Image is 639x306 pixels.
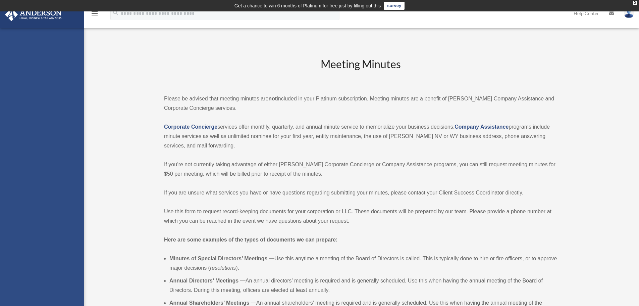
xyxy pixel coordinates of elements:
[455,124,509,130] a: Company Assistance
[164,207,557,226] p: Use this form to request record-keeping documents for your corporation or LLC. These documents wi...
[624,8,634,18] img: User Pic
[164,237,338,243] strong: Here are some examples of the types of documents we can prepare:
[91,9,99,17] i: menu
[169,300,256,306] b: Annual Shareholders’ Meetings —
[3,8,64,21] img: Anderson Advisors Platinum Portal
[384,2,405,10] a: survey
[268,96,277,101] strong: not
[169,256,274,261] b: Minutes of Special Directors’ Meetings —
[164,160,557,179] p: If you’re not currently taking advantage of either [PERSON_NAME] Corporate Concierge or Company A...
[169,276,557,295] li: An annual directors’ meeting is required and is generally scheduled. Use this when having the ann...
[164,94,557,113] p: Please be advised that meeting minutes are included in your Platinum subscription. Meeting minute...
[169,278,246,283] b: Annual Directors’ Meetings —
[91,12,99,17] a: menu
[164,124,217,130] a: Corporate Concierge
[169,254,557,273] li: Use this anytime a meeting of the Board of Directors is called. This is typically done to hire or...
[210,265,236,271] em: resolutions
[633,1,637,5] div: close
[164,188,557,198] p: If you are unsure what services you have or have questions regarding submitting your minutes, ple...
[164,122,557,150] p: services offer monthly, quarterly, and annual minute service to memorialize your business decisio...
[112,9,119,16] i: search
[164,57,557,85] h2: Meeting Minutes
[234,2,381,10] div: Get a chance to win 6 months of Platinum for free just by filling out this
